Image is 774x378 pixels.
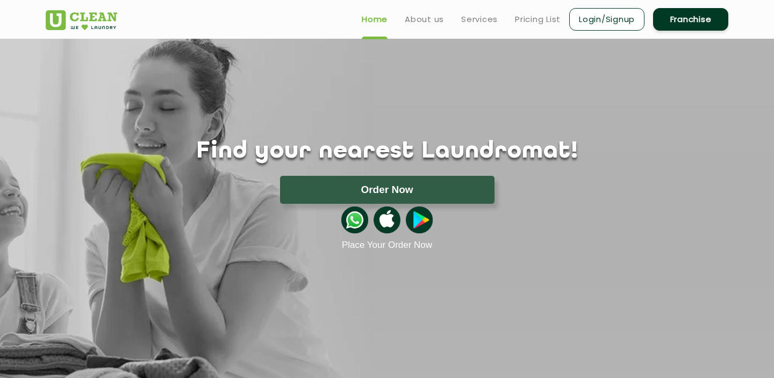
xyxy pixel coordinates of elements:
img: apple-icon.png [374,206,400,233]
button: Order Now [280,176,494,204]
img: UClean Laundry and Dry Cleaning [46,10,117,30]
a: Login/Signup [569,8,644,31]
a: Home [362,13,388,26]
a: Place Your Order Now [342,240,432,251]
img: playstoreicon.png [406,206,433,233]
a: About us [405,13,444,26]
a: Services [461,13,498,26]
a: Pricing List [515,13,561,26]
h1: Find your nearest Laundromat! [38,138,736,165]
a: Franchise [653,8,728,31]
img: whatsappicon.png [341,206,368,233]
